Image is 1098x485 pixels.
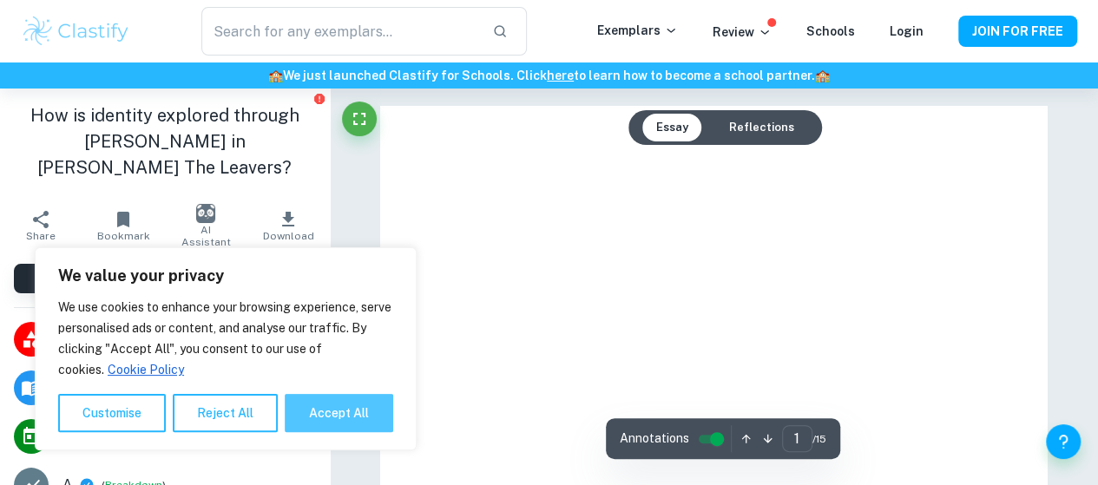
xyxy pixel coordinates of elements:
[14,102,316,180] h1: How is identity explored through [PERSON_NAME] in [PERSON_NAME] The Leavers?
[642,114,702,141] button: Essay
[812,431,826,447] span: / 15
[815,69,830,82] span: 🏫
[173,394,278,432] button: Reject All
[342,102,377,136] button: Fullscreen
[35,247,417,450] div: We value your privacy
[890,24,924,38] a: Login
[196,204,215,223] img: AI Assistant
[97,230,150,242] span: Bookmark
[175,224,237,248] span: AI Assistant
[620,429,689,448] span: Annotations
[285,394,393,432] button: Accept All
[26,230,56,242] span: Share
[58,394,166,432] button: Customise
[3,66,1095,85] h6: We just launched Clastify for Schools. Click to learn how to become a school partner.
[958,16,1077,47] button: JOIN FOR FREE
[82,201,165,250] button: Bookmark
[14,264,316,293] button: View [PERSON_NAME]
[58,297,393,380] p: We use cookies to enhance your browsing experience, serve personalised ads or content, and analys...
[58,265,393,286] p: We value your privacy
[107,362,185,377] a: Cookie Policy
[597,21,678,40] p: Exemplars
[268,69,283,82] span: 🏫
[715,114,808,141] button: Reflections
[547,69,574,82] a: here
[247,201,330,250] button: Download
[21,14,131,49] img: Clastify logo
[1046,424,1081,459] button: Help and Feedback
[263,230,314,242] span: Download
[165,201,247,250] button: AI Assistant
[201,7,479,56] input: Search for any exemplars...
[713,23,772,42] p: Review
[806,24,855,38] a: Schools
[313,92,326,105] button: Report issue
